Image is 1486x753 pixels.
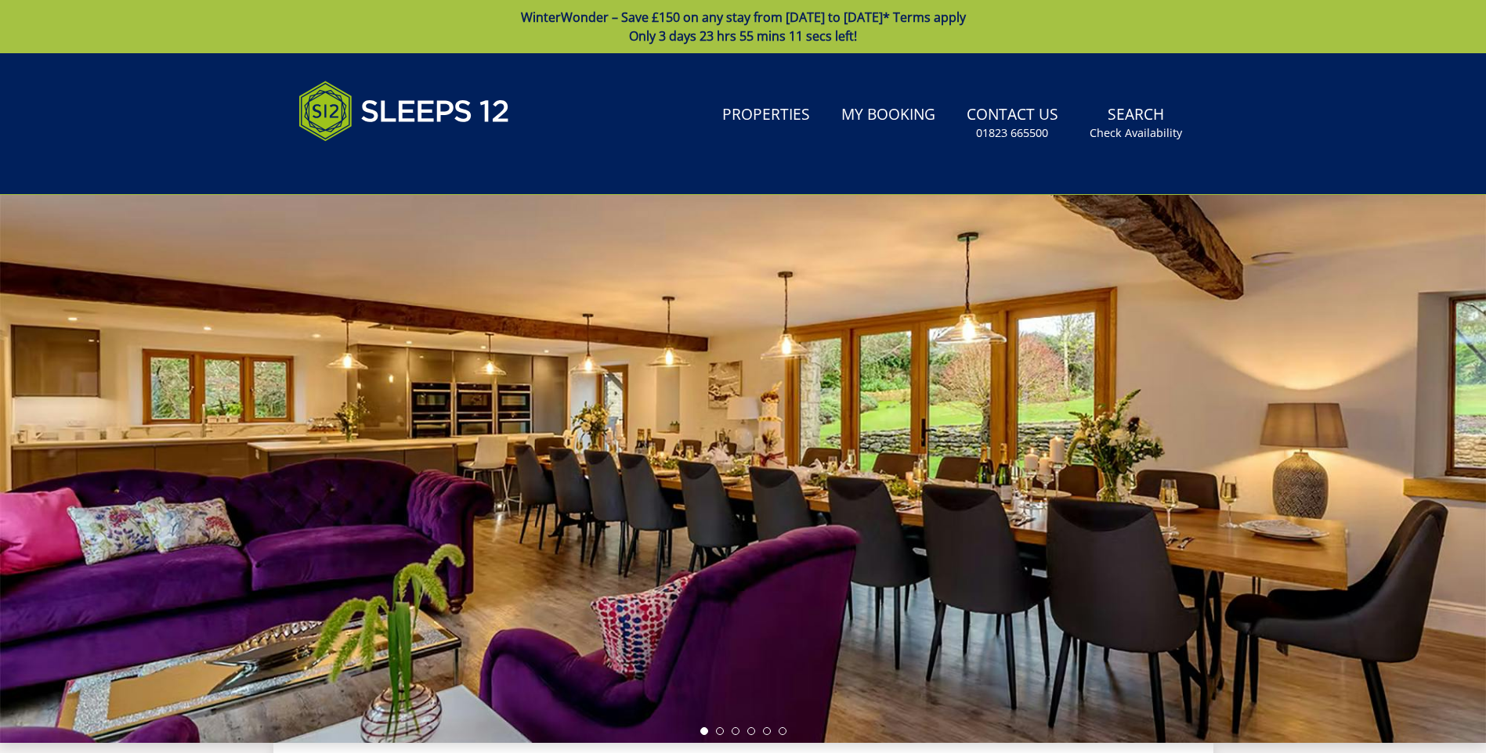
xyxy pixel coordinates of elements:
span: Only 3 days 23 hrs 55 mins 11 secs left! [629,27,857,45]
small: Check Availability [1090,125,1182,141]
iframe: Customer reviews powered by Trustpilot [291,160,455,173]
small: 01823 665500 [976,125,1048,141]
a: My Booking [835,98,942,133]
a: SearchCheck Availability [1083,98,1188,149]
a: Contact Us01823 665500 [960,98,1065,149]
img: Sleeps 12 [298,72,510,150]
a: Properties [716,98,816,133]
